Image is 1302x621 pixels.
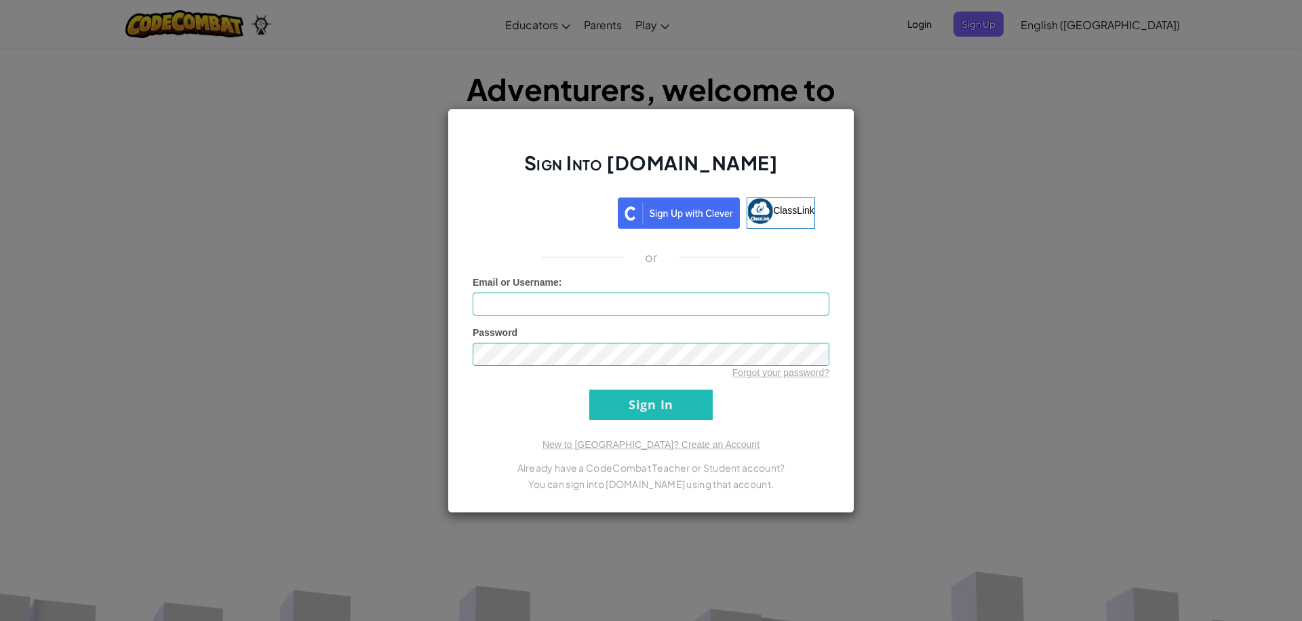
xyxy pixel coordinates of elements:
[773,204,814,215] span: ClassLink
[473,459,829,476] p: Already have a CodeCombat Teacher or Student account?
[645,249,658,265] p: or
[542,439,759,450] a: New to [GEOGRAPHIC_DATA]? Create an Account
[747,198,773,224] img: classlink-logo-small.png
[473,277,559,288] span: Email or Username
[480,196,618,226] iframe: Sign in with Google Button
[473,150,829,189] h2: Sign Into [DOMAIN_NAME]
[618,197,740,229] img: clever_sso_button@2x.png
[473,276,562,289] label: :
[732,367,829,378] a: Forgot your password?
[473,476,829,492] p: You can sign into [DOMAIN_NAME] using that account.
[473,327,517,338] span: Password
[589,390,713,420] input: Sign In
